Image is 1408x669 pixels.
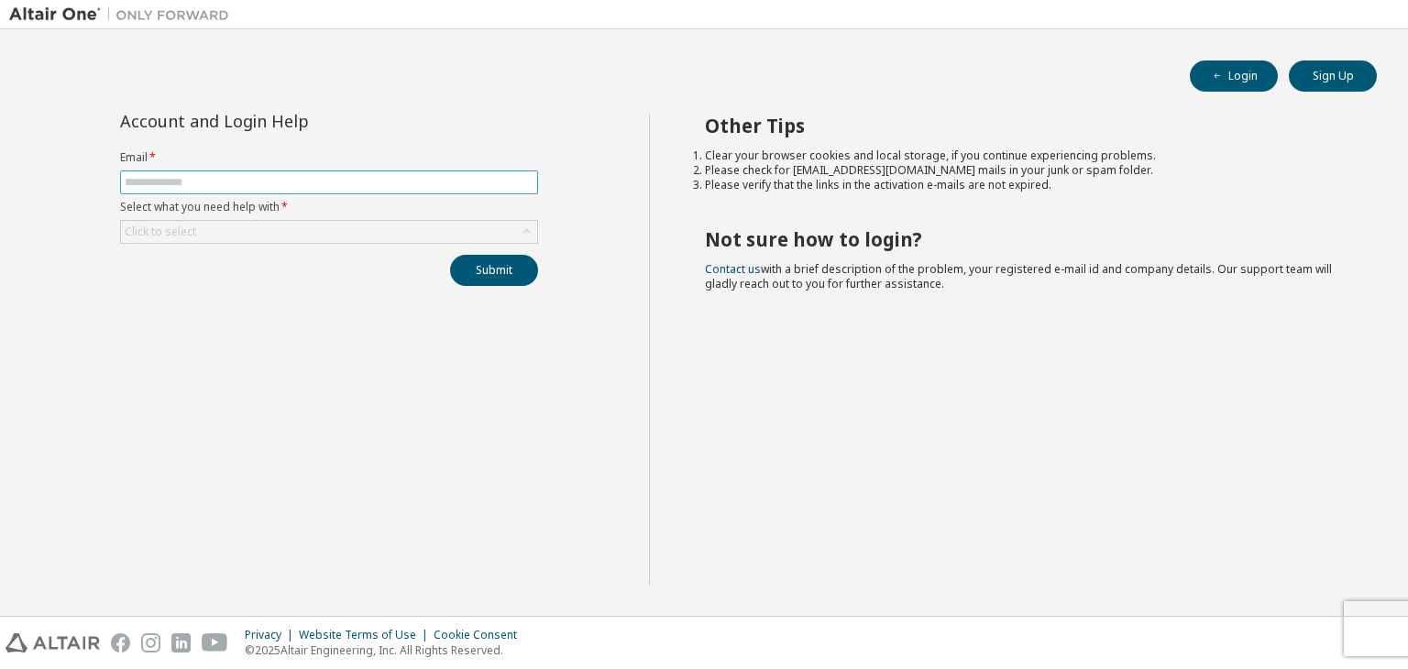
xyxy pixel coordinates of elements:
a: Contact us [705,261,761,277]
h2: Not sure how to login? [705,227,1345,251]
img: linkedin.svg [171,633,191,653]
div: Click to select [121,221,537,243]
div: Cookie Consent [434,628,528,642]
li: Clear your browser cookies and local storage, if you continue experiencing problems. [705,148,1345,163]
label: Email [120,150,538,165]
div: Privacy [245,628,299,642]
p: © 2025 Altair Engineering, Inc. All Rights Reserved. [245,642,528,658]
img: facebook.svg [111,633,130,653]
div: Click to select [125,225,196,239]
span: with a brief description of the problem, your registered e-mail id and company details. Our suppo... [705,261,1332,291]
button: Submit [450,255,538,286]
button: Sign Up [1289,60,1377,92]
img: youtube.svg [202,633,228,653]
div: Website Terms of Use [299,628,434,642]
button: Login [1190,60,1278,92]
div: Account and Login Help [120,114,455,128]
img: instagram.svg [141,633,160,653]
img: altair_logo.svg [5,633,100,653]
li: Please check for [EMAIL_ADDRESS][DOMAIN_NAME] mails in your junk or spam folder. [705,163,1345,178]
img: Altair One [9,5,238,24]
h2: Other Tips [705,114,1345,137]
li: Please verify that the links in the activation e-mails are not expired. [705,178,1345,192]
label: Select what you need help with [120,200,538,214]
